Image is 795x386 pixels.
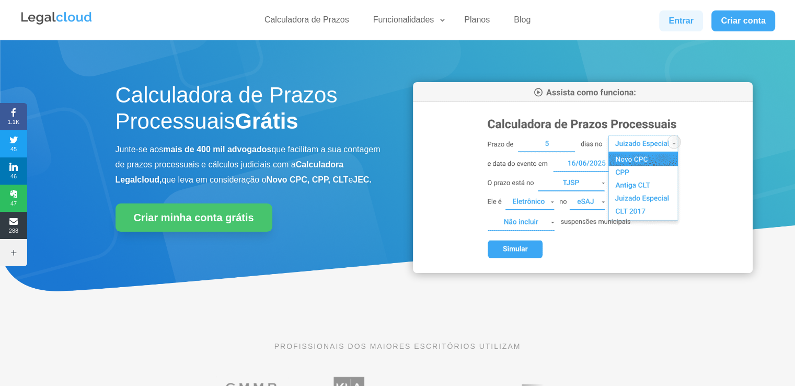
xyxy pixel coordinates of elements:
[711,10,775,31] a: Criar conta
[116,340,680,352] p: PROFISSIONAIS DOS MAIORES ESCRITÓRIOS UTILIZAM
[20,19,93,28] a: Logo da Legalcloud
[659,10,703,31] a: Entrar
[413,266,753,275] a: Calculadora de Prazos Processuais da Legalcloud
[116,142,382,187] p: Junte-se aos que facilitam a sua contagem de prazos processuais e cálculos judiciais com a que le...
[235,109,298,133] strong: Grátis
[116,203,272,232] a: Criar minha conta grátis
[353,175,372,184] b: JEC.
[413,82,753,273] img: Calculadora de Prazos Processuais da Legalcloud
[163,145,271,154] b: mais de 400 mil advogados
[20,10,93,26] img: Legalcloud Logo
[116,160,344,184] b: Calculadora Legalcloud,
[367,15,447,30] a: Funcionalidades
[258,15,355,30] a: Calculadora de Prazos
[458,15,496,30] a: Planos
[116,82,382,140] h1: Calculadora de Prazos Processuais
[508,15,537,30] a: Blog
[267,175,349,184] b: Novo CPC, CPP, CLT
